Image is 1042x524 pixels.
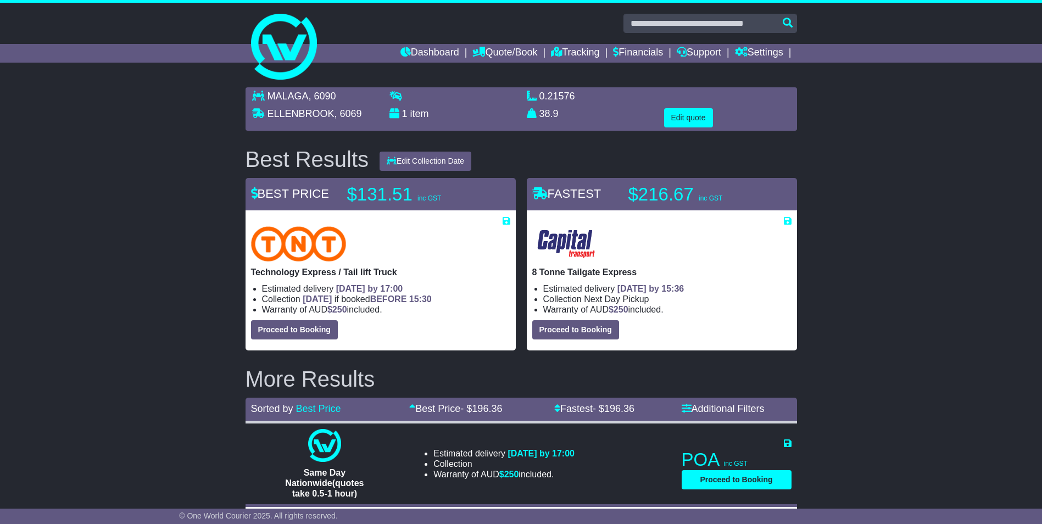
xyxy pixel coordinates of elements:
p: POA [682,449,792,471]
a: Quote/Book [472,44,537,63]
img: CapitalTransport: 8 Tonne Tailgate Express [532,226,601,261]
a: Settings [735,44,783,63]
span: © One World Courier 2025. All rights reserved. [179,511,338,520]
span: Next Day Pickup [584,294,649,304]
span: , 6090 [309,91,336,102]
div: Best Results [240,147,375,171]
span: 250 [504,470,519,479]
a: Best Price- $196.36 [409,403,502,414]
span: [DATE] by 17:00 [336,284,403,293]
span: inc GST [724,460,748,467]
p: $131.51 [347,183,484,205]
span: item [410,108,429,119]
a: Support [677,44,721,63]
li: Collection [433,459,575,469]
span: 250 [614,305,628,314]
li: Warranty of AUD included. [433,469,575,480]
button: Proceed to Booking [251,320,338,339]
button: Edit quote [664,108,713,127]
p: 8 Tonne Tailgate Express [532,267,792,277]
span: 196.36 [472,403,502,414]
span: 38.9 [539,108,559,119]
span: inc GST [699,194,722,202]
span: if booked [303,294,431,304]
span: ELLENBROOK [268,108,335,119]
li: Warranty of AUD included. [543,304,792,315]
h2: More Results [246,367,797,391]
span: 15:30 [409,294,432,304]
a: Tracking [551,44,599,63]
span: $ [327,305,347,314]
span: 1 [402,108,408,119]
a: Dashboard [400,44,459,63]
a: Best Price [296,403,341,414]
button: Proceed to Booking [532,320,619,339]
span: , 6069 [335,108,362,119]
button: Proceed to Booking [682,470,792,489]
span: $ [499,470,519,479]
img: One World Courier: Same Day Nationwide(quotes take 0.5-1 hour) [308,429,341,462]
span: 0.21576 [539,91,575,102]
span: $ [609,305,628,314]
li: Estimated delivery [543,283,792,294]
li: Estimated delivery [433,448,575,459]
span: 196.36 [604,403,634,414]
button: Edit Collection Date [380,152,471,171]
a: Additional Filters [682,403,765,414]
span: Sorted by [251,403,293,414]
p: $216.67 [628,183,766,205]
li: Collection [543,294,792,304]
span: Same Day Nationwide(quotes take 0.5-1 hour) [285,468,364,498]
span: 250 [332,305,347,314]
span: - $ [460,403,502,414]
span: - $ [593,403,634,414]
li: Collection [262,294,510,304]
span: BEFORE [370,294,407,304]
a: Fastest- $196.36 [554,403,634,414]
span: FASTEST [532,187,601,200]
span: [DATE] by 17:00 [508,449,575,458]
img: TNT Domestic: Technology Express / Tail lift Truck [251,226,347,261]
span: MALAGA [268,91,309,102]
span: [DATE] by 15:36 [617,284,684,293]
li: Warranty of AUD included. [262,304,510,315]
span: BEST PRICE [251,187,329,200]
li: Estimated delivery [262,283,510,294]
span: [DATE] [303,294,332,304]
p: Technology Express / Tail lift Truck [251,267,510,277]
a: Financials [613,44,663,63]
span: inc GST [417,194,441,202]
